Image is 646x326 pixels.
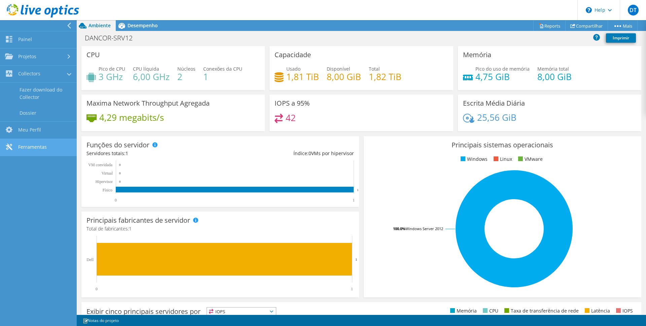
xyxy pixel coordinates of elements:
tspan: 100.0% [393,226,405,231]
li: IOPS [614,307,633,315]
text: 0 [96,287,98,291]
span: Pico do uso de memória [475,66,530,72]
text: 0 [119,163,121,167]
h3: Maxima Network Throughput Agregada [86,100,210,107]
a: Reports [533,21,566,31]
text: Virtual [102,171,113,176]
span: IOPS [207,307,276,316]
li: VMware [516,155,543,163]
span: Disponível [327,66,350,72]
span: Núcleos [177,66,195,72]
h4: 1 [203,73,242,80]
span: 1 [129,225,132,232]
text: 1 [351,287,353,291]
h4: 4,75 GiB [475,73,530,80]
h1: DANCOR-SRV12 [82,34,143,42]
text: Hipervisor [96,179,113,184]
h4: 25,56 GiB [477,114,516,121]
div: Servidores totais: [86,150,220,157]
text: 0 [115,198,117,203]
h3: CPU [86,51,100,59]
li: Memória [448,307,477,315]
h3: Principais fabricantes de servidor [86,217,190,224]
tspan: Windows Server 2012 [405,226,443,231]
h4: 8,00 GiB [537,73,572,80]
text: Dell [86,257,94,262]
div: Índice: VMs por hipervisor [220,150,354,157]
li: Windows [459,155,488,163]
h3: Funções do servidor [86,141,149,149]
text: 1 [353,198,355,203]
a: Mais [608,21,638,31]
h4: 3 GHz [99,73,125,80]
h3: Escrita Média Diária [463,100,525,107]
h3: Memória [463,51,491,59]
h4: 42 [286,114,296,121]
a: Compartilhar [565,21,608,31]
li: Latência [583,307,610,315]
span: DT [628,5,639,15]
svg: \n [586,7,592,13]
tspan: Físico [103,188,112,192]
li: CPU [481,307,498,315]
span: 1 [125,150,128,156]
span: Ambiente [88,22,111,29]
span: Memória total [537,66,569,72]
text: 1 [355,257,357,261]
text: 0 [119,172,121,175]
li: Linux [492,155,512,163]
text: 1 [357,188,359,192]
text: VM convidada [88,162,112,167]
span: Conexões da CPU [203,66,242,72]
span: Desempenho [128,22,158,29]
h3: Capacidade [275,51,311,59]
li: Taxa de transferência de rede [503,307,579,315]
a: Notas do projeto [78,316,123,325]
h4: 8,00 GiB [327,73,361,80]
h3: IOPS a 95% [275,100,310,107]
text: 0 [119,180,121,183]
h4: 1,81 TiB [286,73,319,80]
h4: Total de fabricantes: [86,225,354,232]
span: 0 [309,150,311,156]
span: CPU líquida [133,66,159,72]
h4: 2 [177,73,195,80]
h3: Principais sistemas operacionais [369,141,636,149]
h4: 6,00 GHz [133,73,170,80]
span: Usado [286,66,300,72]
a: Imprimir [606,33,636,43]
span: Total [369,66,380,72]
h4: 4,29 megabits/s [99,114,164,121]
span: Pico de CPU [99,66,125,72]
h4: 1,82 TiB [369,73,401,80]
